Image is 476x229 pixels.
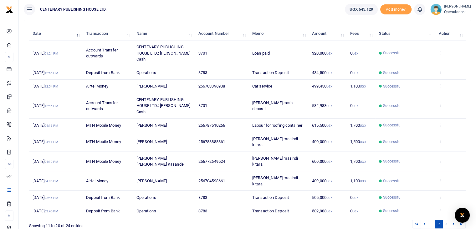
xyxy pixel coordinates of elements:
[326,104,332,108] small: UGX
[33,103,58,108] span: [DATE]
[33,51,58,56] span: [DATE]
[350,84,366,88] span: 1,100
[38,7,109,12] span: CENTENARY PUBLISHING HOUSE LTD.
[312,103,332,108] span: 582,983
[6,7,13,12] a: logo-small logo-large logo-large
[252,209,289,213] span: Transaction Deposit
[44,104,58,108] small: 12:46 PM
[312,139,332,144] span: 400,000
[252,195,289,200] span: Transaction Deposit
[360,179,366,183] small: UGX
[350,6,373,13] span: UGX 645,129
[33,139,58,144] span: [DATE]
[198,195,207,200] span: 3783
[86,195,120,200] span: Deposit from Bank
[252,70,289,75] span: Transaction Deposit
[352,52,358,55] small: UGX
[5,52,13,62] li: M
[136,178,167,183] span: [PERSON_NAME]
[350,159,366,164] span: 1,700
[430,4,471,15] a: profile-user [PERSON_NAME] Operations
[252,51,270,56] span: Loan paid
[383,122,402,128] span: Successful
[347,27,376,40] th: Fees: activate to sort column ascending
[383,103,402,109] span: Successful
[44,85,58,88] small: 12:54 PM
[350,178,366,183] span: 1,100
[383,158,402,164] span: Successful
[430,4,442,15] img: profile-user
[86,178,108,183] span: Airtel Money
[380,4,412,15] span: Add money
[198,84,225,88] span: 256703396908
[435,220,443,228] a: 2
[83,27,133,40] th: Transaction: activate to sort column ascending
[312,123,332,128] span: 615,500
[136,84,167,88] span: [PERSON_NAME]
[44,71,58,75] small: 12:55 PM
[360,140,366,144] small: UGX
[326,124,332,127] small: UGX
[252,123,302,128] span: Labour for roofing container
[326,140,332,144] small: UGX
[86,159,121,164] span: MTN Mobile Money
[444,9,471,15] span: Operations
[312,70,332,75] span: 434,500
[33,70,58,75] span: [DATE]
[383,208,402,214] span: Successful
[350,51,358,56] span: 0
[198,51,207,56] span: 3701
[326,71,332,75] small: UGX
[352,210,358,213] small: UGX
[309,27,347,40] th: Amount: activate to sort column ascending
[252,175,298,186] span: [PERSON_NAME] masindi kitara
[312,84,332,88] span: 499,450
[326,196,332,200] small: UGX
[44,124,58,127] small: 04:16 PM
[360,124,366,127] small: UGX
[312,178,332,183] span: 409,000
[383,194,402,200] span: Successful
[444,4,471,9] small: [PERSON_NAME]
[29,219,208,229] div: Showing 11 to 20 of 24 entries
[5,159,13,169] li: Ac
[326,160,332,163] small: UGX
[435,27,466,40] th: Action: activate to sort column ascending
[342,4,380,15] li: Wallet ballance
[136,156,184,167] span: [PERSON_NAME] [PERSON_NAME] Kasande
[44,52,58,55] small: 01:24 PM
[136,123,167,128] span: [PERSON_NAME]
[86,123,121,128] span: MTN Mobile Money
[383,83,402,89] span: Successful
[443,220,450,228] a: 3
[86,84,108,88] span: Airtel Money
[33,159,58,164] span: [DATE]
[252,156,298,167] span: [PERSON_NAME] masindi kitara
[5,210,13,221] li: M
[428,220,435,228] a: 1
[33,178,58,183] span: [DATE]
[383,70,402,76] span: Successful
[360,160,366,163] small: UGX
[383,139,402,145] span: Successful
[198,70,207,75] span: 3783
[44,196,58,200] small: 02:46 PM
[312,209,332,213] span: 582,983
[86,70,120,75] span: Deposit from Bank
[136,139,167,144] span: [PERSON_NAME]
[136,97,191,114] span: CENTENARY PUBLISHING HOUSE LTD.: [PERSON_NAME] Cash
[352,196,358,200] small: UGX
[375,27,435,40] th: Status: activate to sort column ascending
[198,139,225,144] span: 256788888861
[33,123,58,128] span: [DATE]
[198,103,207,108] span: 3701
[352,71,358,75] small: UGX
[198,209,207,213] span: 3783
[86,48,118,59] span: Account Transfer outwards
[383,178,402,184] span: Successful
[252,84,272,88] span: Car service
[350,139,366,144] span: 1,500
[326,210,332,213] small: UGX
[86,139,121,144] span: MTN Mobile Money
[44,140,58,144] small: 04:11 PM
